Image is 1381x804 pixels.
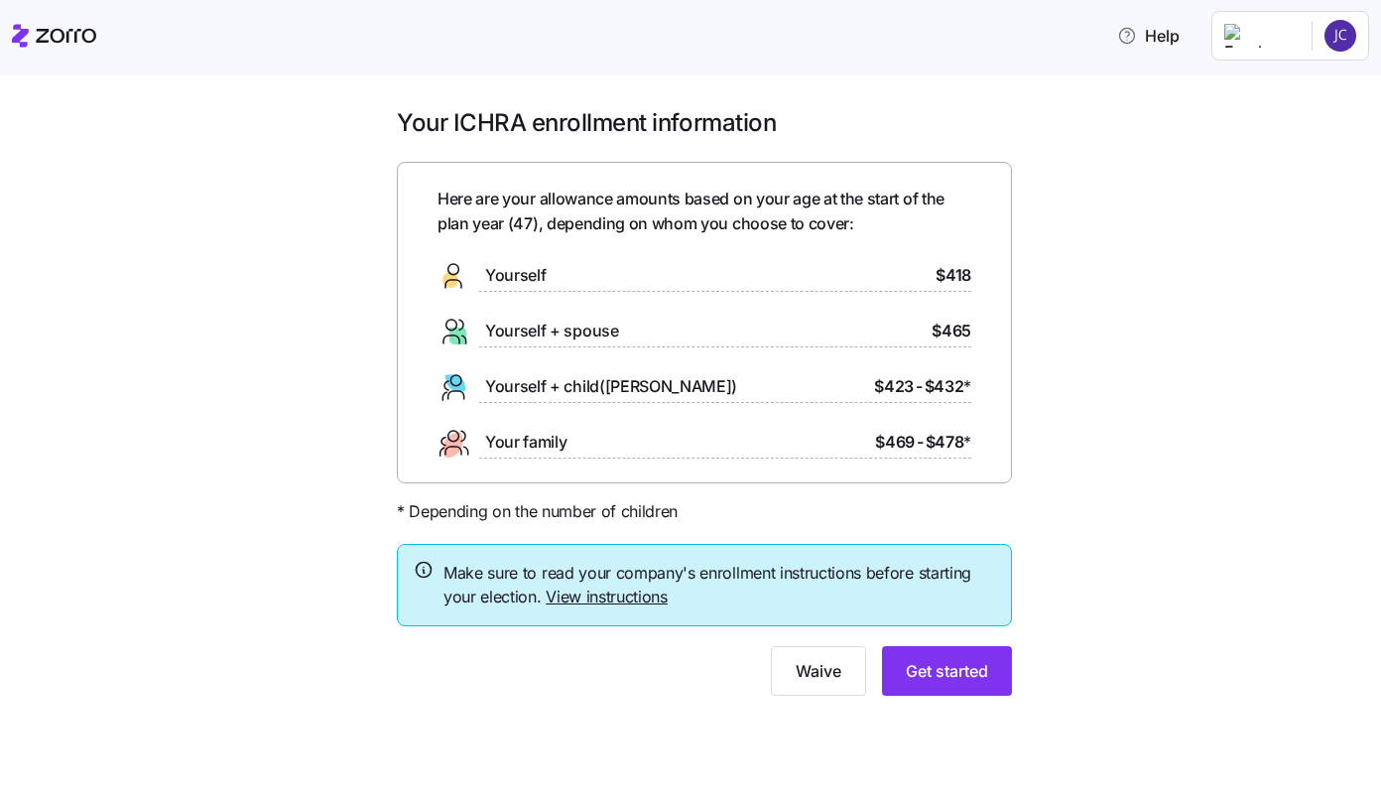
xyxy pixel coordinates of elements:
[485,374,737,399] span: Yourself + child([PERSON_NAME])
[546,587,668,606] a: View instructions
[917,430,924,455] span: -
[926,430,971,455] span: $478
[1117,24,1180,48] span: Help
[875,430,915,455] span: $469
[874,374,914,399] span: $423
[906,659,988,683] span: Get started
[1324,20,1356,52] img: 1cba35d8d565624e59f9523849a83a39
[485,430,566,455] span: Your family
[397,107,1012,138] h1: Your ICHRA enrollment information
[771,646,866,696] button: Waive
[882,646,1012,696] button: Get started
[438,187,971,236] span: Here are your allowance amounts based on your age at the start of the plan year ( 47 ), depending...
[485,319,619,343] span: Yourself + spouse
[1224,24,1296,48] img: Employer logo
[916,374,923,399] span: -
[925,374,971,399] span: $432
[796,659,841,683] span: Waive
[1101,16,1195,56] button: Help
[485,263,546,288] span: Yourself
[397,499,678,524] span: * Depending on the number of children
[932,319,971,343] span: $465
[936,263,971,288] span: $418
[443,561,995,610] span: Make sure to read your company's enrollment instructions before starting your election.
